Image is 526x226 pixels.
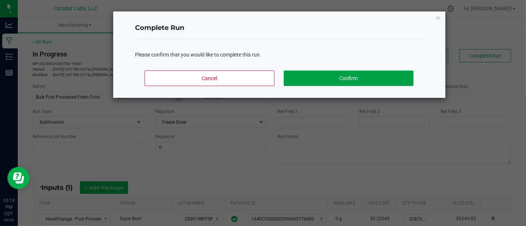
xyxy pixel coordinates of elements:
h4: Complete Run [135,23,423,33]
button: Close [436,13,441,22]
button: Cancel [145,71,274,86]
iframe: Resource center [7,167,30,189]
div: Please confirm that you would like to complete this run. [135,51,423,59]
button: Confirm [284,71,413,86]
